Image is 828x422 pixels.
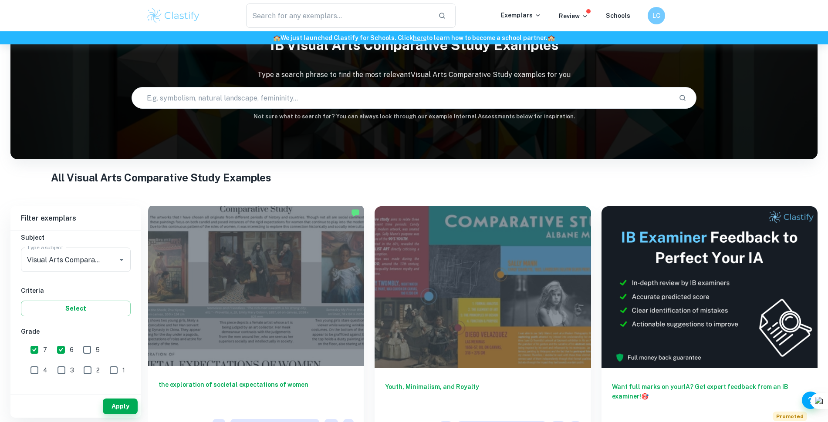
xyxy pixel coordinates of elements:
h6: Want full marks on your IA ? Get expert feedback from an IB examiner! [612,382,807,401]
a: here [413,34,426,41]
span: 2 [96,365,100,375]
h6: Criteria [21,286,131,295]
img: Marked [351,208,360,217]
label: Type a subject [27,244,63,251]
span: 🏫 [273,34,281,41]
h6: Not sure what to search for? You can always look through our example Internal Assessments below f... [10,112,818,121]
span: 5 [96,345,100,355]
input: Search for any exemplars... [246,3,432,28]
p: Review [559,11,588,21]
p: Exemplars [501,10,541,20]
h6: Subject [21,233,131,242]
h6: We just launched Clastify for Schools. Click to learn how to become a school partner. [2,33,826,43]
h6: the exploration of societal expectations of women [159,380,354,409]
span: Promoted [773,412,807,421]
button: LC [648,7,665,24]
h6: Filter exemplars [10,206,141,231]
span: 3 [70,365,74,375]
h6: Grade [21,327,131,336]
h6: Youth, Minimalism, and Royalty [385,382,580,411]
p: Type a search phrase to find the most relevant Visual Arts Comparative Study examples for you [10,70,818,80]
button: Open [115,254,128,266]
h6: LC [651,11,661,20]
button: Select [21,301,131,316]
a: Schools [606,12,630,19]
button: Apply [103,399,138,414]
span: 4 [43,365,47,375]
h1: IB Visual Arts Comparative Study examples [10,31,818,59]
input: E.g. symbolism, natural landscape, femininity... [132,86,672,110]
span: 🏫 [547,34,555,41]
h6: Level [21,389,131,399]
span: 1 [122,365,125,375]
button: Search [675,90,690,105]
button: Help and Feedback [802,392,819,409]
img: Clastify logo [146,7,201,24]
span: 6 [70,345,74,355]
span: 🎯 [641,393,649,400]
img: Thumbnail [602,206,818,368]
h1: All Visual Arts Comparative Study Examples [51,170,777,185]
span: 7 [43,345,47,355]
